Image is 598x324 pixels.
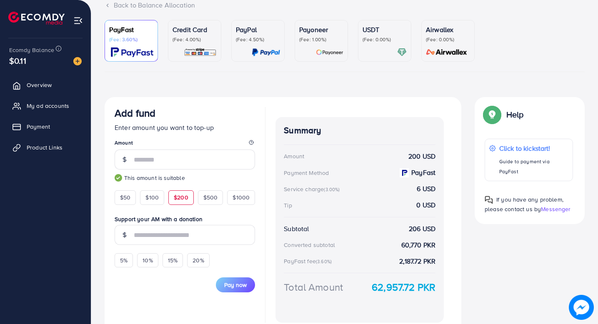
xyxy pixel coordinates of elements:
[216,277,255,292] button: Pay now
[284,152,304,160] div: Amount
[284,224,309,234] div: Subtotal
[400,168,409,177] img: payment
[299,25,343,35] p: Payoneer
[499,143,568,153] p: Click to kickstart!
[372,280,435,294] strong: 62,957.72 PKR
[485,195,563,213] span: If you have any problem, please contact us by
[184,47,217,57] img: card
[6,139,85,156] a: Product Links
[120,193,130,202] span: $50
[284,241,335,249] div: Converted subtotal
[416,200,435,210] strong: 0 USD
[109,36,153,43] p: (Fee: 3.60%)
[115,174,255,182] small: This amount is suitable
[397,47,407,57] img: card
[115,107,155,119] h3: Add fund
[224,281,247,289] span: Pay now
[316,47,343,57] img: card
[284,257,334,265] div: PayFast fee
[284,125,435,136] h4: Summary
[6,97,85,114] a: My ad accounts
[399,257,435,266] strong: 2,187.72 PKR
[284,280,343,294] div: Total Amount
[203,193,218,202] span: $500
[506,110,524,120] p: Help
[168,256,178,264] span: 15%
[324,186,340,193] small: (3.00%)
[284,169,329,177] div: Payment Method
[363,25,407,35] p: USDT
[401,240,436,250] strong: 60,770 PKR
[173,36,217,43] p: (Fee: 4.00%)
[27,122,50,131] span: Payment
[426,36,470,43] p: (Fee: 0.00%)
[252,47,280,57] img: card
[284,185,342,193] div: Service charge
[423,47,470,57] img: card
[8,12,65,25] img: logo
[417,184,435,194] strong: 6 USD
[485,196,493,204] img: Popup guide
[408,152,435,161] strong: 200 USD
[284,201,292,209] div: Tip
[27,102,69,110] span: My ad accounts
[9,46,54,54] span: Ecomdy Balance
[316,258,332,265] small: (3.60%)
[145,193,159,202] span: $100
[6,77,85,93] a: Overview
[73,16,83,25] img: menu
[120,256,128,264] span: 5%
[115,215,255,223] label: Support your AM with a donation
[485,107,500,122] img: Popup guide
[73,57,82,65] img: image
[9,55,26,67] span: $0.11
[109,25,153,35] p: PayFast
[6,118,85,135] a: Payment
[143,256,153,264] span: 10%
[499,157,568,177] p: Guide to payment via PayFast
[115,139,255,150] legend: Amount
[299,36,343,43] p: (Fee: 1.00%)
[236,36,280,43] p: (Fee: 4.50%)
[569,295,594,320] img: image
[411,168,435,177] strong: PayFast
[236,25,280,35] p: PayPal
[409,224,435,234] strong: 206 USD
[27,143,63,152] span: Product Links
[111,47,153,57] img: card
[541,205,570,213] span: Messenger
[193,256,204,264] span: 20%
[115,122,255,132] p: Enter amount you want to top-up
[426,25,470,35] p: Airwallex
[233,193,250,202] span: $1000
[173,25,217,35] p: Credit Card
[115,174,122,182] img: guide
[363,36,407,43] p: (Fee: 0.00%)
[174,193,188,202] span: $200
[105,0,585,10] div: Back to Balance Allocation
[27,81,52,89] span: Overview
